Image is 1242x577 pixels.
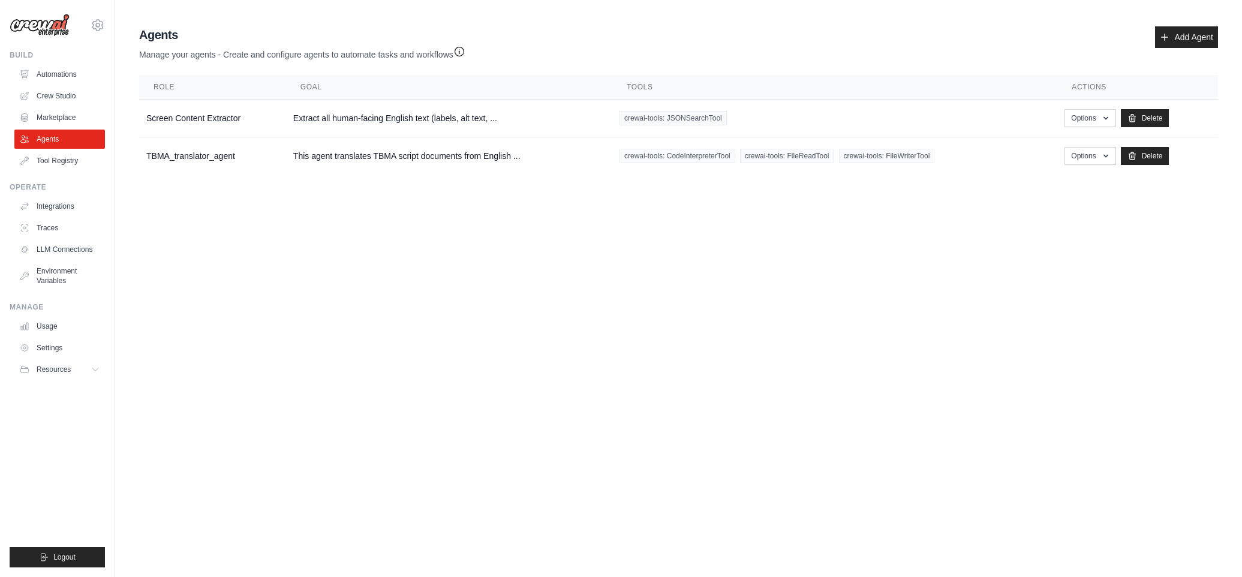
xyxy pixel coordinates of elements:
[10,182,105,192] div: Operate
[14,262,105,290] a: Environment Variables
[14,130,105,149] a: Agents
[1121,147,1169,165] a: Delete
[14,108,105,127] a: Marketplace
[612,75,1057,100] th: Tools
[14,65,105,84] a: Automations
[14,338,105,357] a: Settings
[286,75,612,100] th: Goal
[139,137,286,175] td: TBMA_translator_agent
[1057,75,1218,100] th: Actions
[286,100,612,137] td: Extract all human-facing English text (labels, alt text, ...
[10,547,105,567] button: Logout
[139,75,286,100] th: Role
[620,149,735,163] span: crewai-tools: CodeInterpreterTool
[10,14,70,37] img: Logo
[14,360,105,379] button: Resources
[139,26,465,43] h2: Agents
[10,302,105,312] div: Manage
[10,50,105,60] div: Build
[14,218,105,238] a: Traces
[139,43,465,61] p: Manage your agents - Create and configure agents to automate tasks and workflows
[53,552,76,562] span: Logout
[14,151,105,170] a: Tool Registry
[286,137,612,175] td: This agent translates TBMA script documents from English ...
[14,86,105,106] a: Crew Studio
[139,100,286,137] td: Screen Content Extractor
[1121,109,1169,127] a: Delete
[37,365,71,374] span: Resources
[620,111,727,125] span: crewai-tools: JSONSearchTool
[1064,147,1115,165] button: Options
[14,197,105,216] a: Integrations
[839,149,935,163] span: crewai-tools: FileWriterTool
[1155,26,1218,48] a: Add Agent
[14,317,105,336] a: Usage
[14,240,105,259] a: LLM Connections
[1064,109,1115,127] button: Options
[740,149,834,163] span: crewai-tools: FileReadTool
